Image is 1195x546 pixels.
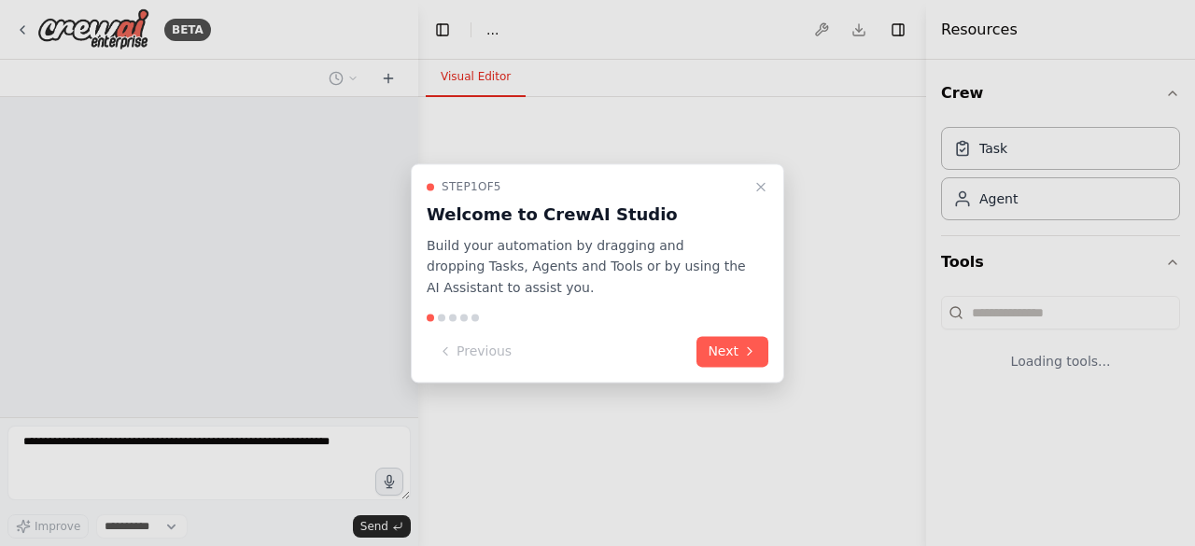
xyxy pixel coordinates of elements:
p: Build your automation by dragging and dropping Tasks, Agents and Tools or by using the AI Assista... [427,235,746,299]
button: Close walkthrough [750,175,772,198]
button: Previous [427,336,523,367]
h3: Welcome to CrewAI Studio [427,202,746,228]
button: Next [696,336,768,367]
button: Hide left sidebar [429,17,456,43]
span: Step 1 of 5 [442,179,501,194]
